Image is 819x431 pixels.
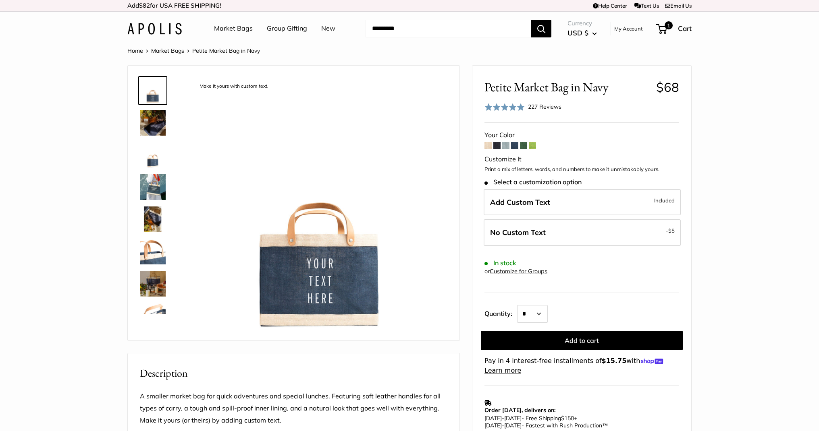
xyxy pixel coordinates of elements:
[567,29,588,37] span: USD $
[127,23,182,35] img: Apolis
[140,206,166,232] img: Petite Market Bag in Navy
[593,2,627,9] a: Help Center
[140,78,166,103] img: description_Make it yours with custom text.
[139,2,150,9] span: $82
[484,415,502,422] span: [DATE]
[267,23,307,35] a: Group Gifting
[484,303,517,323] label: Quantity:
[140,390,447,427] p: A smaller market bag for quick adventures and special lunches. Featuring soft leather handles for...
[127,45,260,56] nav: Breadcrumb
[138,237,167,266] a: description_Super soft and durable leather handles.
[140,303,166,329] img: description_Inner pocket good for daily drivers.
[567,27,597,39] button: USD $
[140,174,166,200] img: Petite Market Bag in Navy
[490,198,550,207] span: Add Custom Text
[321,23,335,35] a: New
[484,129,679,141] div: Your Color
[140,365,447,381] h2: Description
[484,422,502,429] span: [DATE]
[654,196,675,205] span: Included
[214,23,253,35] a: Market Bags
[151,47,184,54] a: Market Bags
[138,173,167,202] a: Petite Market Bag in Navy
[656,79,679,95] span: $68
[195,81,272,92] div: Make it yours with custom text.
[481,331,683,350] button: Add to cart
[484,266,547,277] div: or
[502,415,504,422] span: -
[366,20,531,37] input: Search...
[678,24,692,33] span: Cart
[484,219,681,246] label: Leave Blank
[127,47,143,54] a: Home
[138,76,167,105] a: description_Make it yours with custom text.
[484,259,516,267] span: In stock
[484,422,608,429] span: - Fastest with Rush Production™
[668,227,675,234] span: $5
[140,110,166,136] img: Petite Market Bag in Navy
[504,415,522,422] span: [DATE]
[484,165,679,173] p: Print a mix of letters, words, and numbers to make it unmistakably yours.
[192,47,260,54] span: Petite Market Bag in Navy
[528,103,561,110] span: 227 Reviews
[504,422,522,429] span: [DATE]
[140,271,166,297] img: Petite Market Bag in Navy
[561,415,574,422] span: $150
[665,21,673,29] span: 1
[490,268,547,275] a: Customize for Groups
[665,2,692,9] a: Email Us
[484,189,681,216] label: Add Custom Text
[484,153,679,165] div: Customize It
[138,205,167,234] a: Petite Market Bag in Navy
[192,78,447,332] img: description_Make it yours with custom text.
[140,142,166,168] img: Petite Market Bag in Navy
[484,178,582,186] span: Select a customization option
[666,226,675,235] span: -
[138,269,167,298] a: Petite Market Bag in Navy
[138,301,167,330] a: description_Inner pocket good for daily drivers.
[567,18,597,29] span: Currency
[484,80,650,95] span: Petite Market Bag in Navy
[138,140,167,169] a: Petite Market Bag in Navy
[490,228,546,237] span: No Custom Text
[614,24,643,33] a: My Account
[484,406,555,414] strong: Order [DATE], delivers on:
[484,415,675,429] p: - Free Shipping +
[140,239,166,264] img: description_Super soft and durable leather handles.
[502,422,504,429] span: -
[634,2,659,9] a: Text Us
[657,22,692,35] a: 1 Cart
[531,20,551,37] button: Search
[138,108,167,137] a: Petite Market Bag in Navy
